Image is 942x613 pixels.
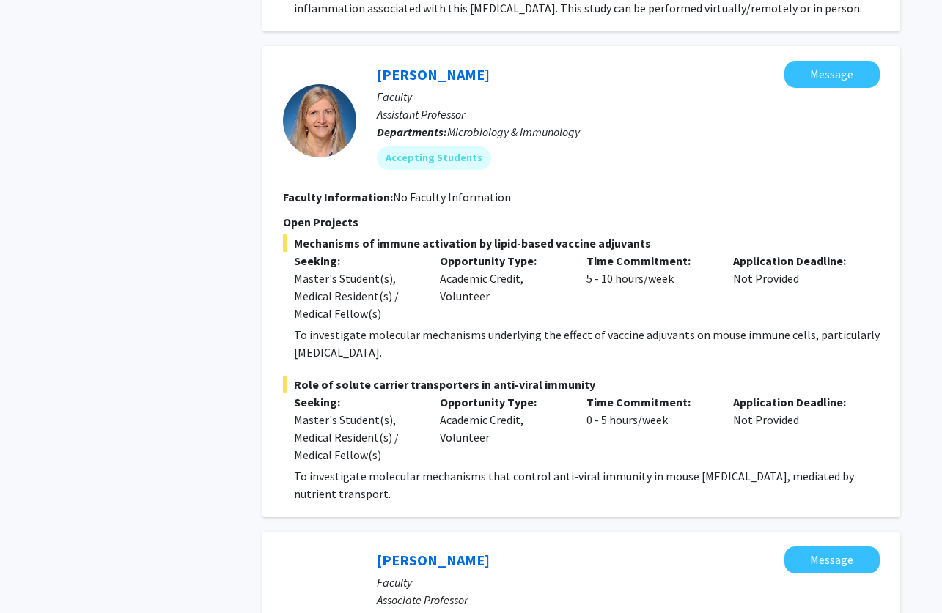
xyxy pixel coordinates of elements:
[440,252,564,270] p: Opportunity Type:
[575,252,722,322] div: 5 - 10 hours/week
[294,467,880,502] p: To investigate molecular mechanisms that control anti-viral immunity in mouse [MEDICAL_DATA], med...
[429,252,575,322] div: Academic Credit, Volunteer
[586,252,711,270] p: Time Commitment:
[377,105,880,123] p: Assistant Professor
[294,252,419,270] p: Seeking:
[722,393,869,464] div: Not Provided
[586,393,711,411] p: Time Commitment:
[377,591,880,609] p: Associate Professor
[377,125,447,139] b: Departments:
[11,547,62,602] iframe: Chat
[733,393,858,411] p: Application Deadline:
[377,573,880,591] p: Faculty
[377,65,490,83] a: [PERSON_NAME]
[283,213,880,231] p: Open Projects
[294,411,419,464] div: Master's Student(s), Medical Resident(s) / Medical Fellow(s)
[283,234,880,252] span: Mechanisms of immune activation by lipid-based vaccine adjuvants
[393,190,511,204] span: No Faculty Information
[377,551,490,569] a: [PERSON_NAME]
[447,125,580,139] span: Microbiology & Immunology
[294,270,419,322] div: Master's Student(s), Medical Resident(s) / Medical Fellow(s)
[283,376,880,393] span: Role of solute carrier transporters in anti-viral immunity
[575,393,722,464] div: 0 - 5 hours/week
[294,393,419,411] p: Seeking:
[784,546,880,573] button: Message Xiao Chi Zhang
[283,190,393,204] b: Faculty Information:
[294,326,880,361] p: To investigate molecular mechanisms underlying the effect of vaccine adjuvants on mouse immune ce...
[429,393,575,464] div: Academic Credit, Volunteer
[377,146,491,170] mat-chip: Accepting Students
[784,61,880,88] button: Message Adriana Mantegazza
[440,393,564,411] p: Opportunity Type:
[733,252,858,270] p: Application Deadline:
[722,252,869,322] div: Not Provided
[377,88,880,105] p: Faculty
